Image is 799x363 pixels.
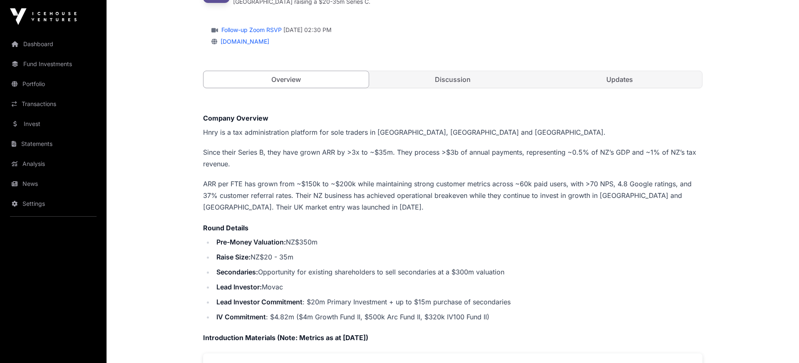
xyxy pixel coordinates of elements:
[537,71,702,88] a: Updates
[216,253,251,261] strong: Raise Size:
[216,238,286,246] strong: Pre-Money Valuation:
[7,155,100,173] a: Analysis
[203,126,702,138] p: Hnry is a tax administration platform for sole traders in [GEOGRAPHIC_DATA], [GEOGRAPHIC_DATA] an...
[220,26,282,34] a: Follow-up Zoom RSVP
[216,283,262,291] strong: Lead Investor:
[7,135,100,153] a: Statements
[214,296,702,308] li: : $20m Primary Investment + up to $15m purchase of secondaries
[203,178,702,213] p: ARR per FTE has grown from ~$150k to ~$200k while maintaining strong customer metrics across ~60k...
[203,333,368,342] strong: Introduction Materials (Note: Metrics as at [DATE])
[7,55,100,73] a: Fund Investments
[10,8,77,25] img: Icehouse Ventures Logo
[203,146,702,170] p: Since their Series B, they have grown ARR by >3x to ~$35m. They process >$3b of annual payments, ...
[7,195,100,213] a: Settings
[214,266,702,278] li: Opportunity for existing shareholders to sell secondaries at a $300m valuation
[7,95,100,113] a: Transactions
[214,236,702,248] li: NZ$350m
[7,175,100,193] a: News
[216,298,303,306] strong: Lead Investor Commitment
[370,71,536,88] a: Discussion
[7,35,100,53] a: Dashboard
[203,114,268,122] strong: Company Overview
[214,251,702,263] li: NZ$20 - 35m
[203,71,702,88] nav: Tabs
[216,313,266,321] strong: IV Commitment
[203,224,248,232] strong: Round Details
[214,281,702,293] li: Movac
[7,115,100,133] a: Invest
[757,323,799,363] iframe: Chat Widget
[216,268,258,276] strong: Secondaries:
[7,75,100,93] a: Portfolio
[283,26,332,34] span: [DATE] 02:30 PM
[214,311,702,323] li: : $4.82m ($4m Growth Fund II, $500k Arc Fund II, $320k IV100 Fund II)
[217,38,269,45] a: [DOMAIN_NAME]
[203,71,369,88] a: Overview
